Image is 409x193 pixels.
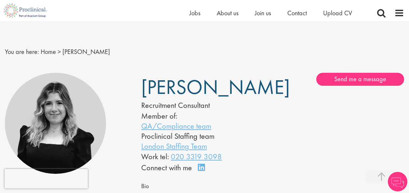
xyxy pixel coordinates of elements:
span: [PERSON_NAME] [141,74,290,100]
a: Jobs [189,9,200,17]
a: Send me a message [316,73,404,86]
img: Chatbot [388,172,407,191]
a: London Staffing Team [141,141,207,151]
a: 020 3319 3098 [171,151,222,161]
a: breadcrumb link [41,47,56,56]
span: Bio [141,182,149,190]
a: About us [217,9,239,17]
span: [PERSON_NAME] [62,47,110,56]
span: Work tel: [141,151,169,161]
a: Upload CV [323,9,352,17]
a: Contact [287,9,307,17]
span: You are here: [5,47,39,56]
li: Proclinical Staffing team [141,131,253,141]
span: > [58,47,61,56]
label: Member of: [141,111,177,121]
a: QA/Compliance team [141,121,211,131]
div: Recruitment Consultant [141,100,253,111]
a: Join us [255,9,271,17]
iframe: reCAPTCHA [5,169,88,188]
img: Molly Colclough [5,73,106,174]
